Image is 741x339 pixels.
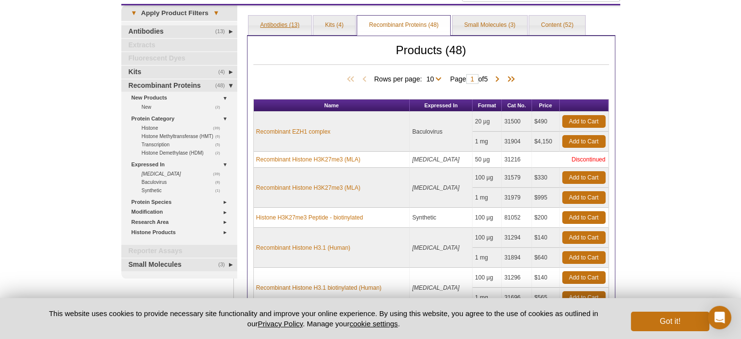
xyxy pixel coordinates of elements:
[562,171,606,184] a: Add to Cart
[562,291,606,304] a: Add to Cart
[313,16,355,35] a: Kits (4)
[121,259,237,271] a: (3)Small Molecules
[142,124,226,132] a: (39)Histone
[473,188,502,208] td: 1 mg
[502,168,532,188] td: 31579
[532,288,560,308] td: $565
[562,135,606,148] a: Add to Cart
[132,93,231,103] a: New Products
[253,46,609,65] h2: Products (48)
[256,183,361,192] a: Recombinant Histone H3K27me3 (MLA)
[256,155,361,164] a: Recombinant Histone H3K27me3 (MLA)
[502,100,532,112] th: Cat No.
[121,80,237,92] a: (48)Recombinant Proteins
[502,152,532,168] td: 31216
[410,208,473,228] td: Synthetic
[248,16,311,35] a: Antibodies (13)
[142,140,226,149] a: (5)Transcription
[532,112,560,132] td: $490
[121,5,237,21] a: ▾Apply Product Filters▾
[532,168,560,188] td: $330
[473,268,502,288] td: 100 µg
[132,160,231,170] a: Expressed In
[502,248,532,268] td: 31894
[215,25,230,38] span: (13)
[360,75,369,84] span: Previous Page
[412,244,459,251] i: [MEDICAL_DATA]
[121,39,237,52] a: Extracts
[532,208,560,228] td: $200
[215,178,226,186] span: (8)
[473,112,502,132] td: 20 µg
[562,271,606,284] a: Add to Cart
[502,268,532,288] td: 31296
[532,188,560,208] td: $995
[631,312,709,331] button: Got it!
[349,319,398,328] button: cookie settings
[258,319,303,328] a: Privacy Policy
[132,217,231,227] a: Research Area
[142,170,226,178] a: (39) [MEDICAL_DATA]
[502,188,532,208] td: 31979
[502,288,532,308] td: 31696
[215,186,226,195] span: (1)
[132,114,231,124] a: Protein Category
[473,288,502,308] td: 1 mg
[121,66,237,79] a: (4)Kits
[345,75,360,84] span: First Page
[473,208,502,228] td: 100 µg
[213,124,225,132] span: (39)
[502,208,532,228] td: 81052
[142,171,181,177] i: [MEDICAL_DATA]
[254,100,410,112] th: Name
[502,132,532,152] td: 31904
[213,170,225,178] span: (39)
[484,75,488,83] span: 5
[529,16,585,35] a: Content (52)
[215,132,226,140] span: (6)
[132,207,231,217] a: Modification
[502,75,517,84] span: Last Page
[473,248,502,268] td: 1 mg
[412,156,459,163] i: [MEDICAL_DATA]
[502,228,532,248] td: 31294
[473,168,502,188] td: 100 µg
[215,103,226,111] span: (2)
[215,140,226,149] span: (5)
[502,112,532,132] td: 31500
[32,308,615,329] p: This website uses cookies to provide necessary site functionality and improve your online experie...
[142,132,226,140] a: (6)Histone Methyltransferase (HMT)
[256,127,331,136] a: Recombinant EZH1 complex
[121,25,237,38] a: (13)Antibodies
[142,149,226,157] a: (2)Histone Demethylase (HDM)
[562,191,606,204] a: Add to Cart
[562,251,606,264] a: Add to Cart
[218,66,230,79] span: (4)
[410,100,473,112] th: Expressed In
[562,231,606,244] a: Add to Cart
[142,178,226,186] a: (8)Baculovirus
[215,149,226,157] span: (2)
[374,74,445,83] span: Rows per page:
[410,112,473,152] td: Baculovirus
[532,228,560,248] td: $140
[209,9,224,18] span: ▾
[473,228,502,248] td: 100 µg
[256,243,350,252] a: Recombinant Histone H3.1 (Human)
[121,245,237,258] a: Reporter Assays
[256,213,363,222] a: Histone H3K27me3 Peptide - biotinylated
[357,16,450,35] a: Recombinant Proteins (48)
[126,9,141,18] span: ▾
[562,115,606,128] a: Add to Cart
[473,100,502,112] th: Format
[142,103,226,111] a: (2)New
[412,184,459,191] i: [MEDICAL_DATA]
[532,100,560,112] th: Price
[218,259,230,271] span: (3)
[121,52,237,65] a: Fluorescent Dyes
[473,132,502,152] td: 1 mg
[493,75,502,84] span: Next Page
[532,152,608,168] td: Discontinued
[532,268,560,288] td: $140
[445,74,493,84] span: Page of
